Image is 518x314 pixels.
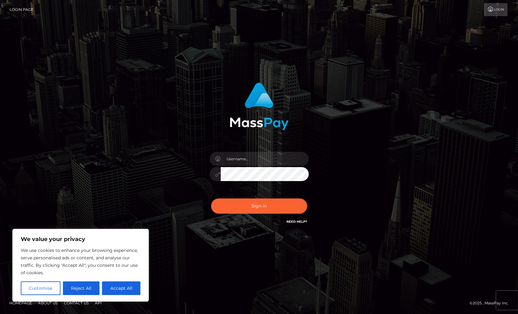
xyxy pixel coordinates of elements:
[230,83,289,130] img: MassPay Login
[102,281,140,295] button: Accept All
[92,298,104,308] a: API
[63,281,100,295] button: Reject All
[211,198,307,214] button: Sign in
[470,300,513,307] div: © 2025 , MassPay Inc.
[10,3,33,16] a: Login Page
[221,152,309,166] input: Username...
[21,281,60,295] button: Customise
[12,229,149,302] div: We value your privacy
[7,298,34,308] a: Homepage
[21,247,140,276] p: We use cookies to enhance your browsing experience, serve personalised ads or content, and analys...
[61,298,91,308] a: Contact Us
[286,220,307,224] a: Need Help?
[484,3,507,16] a: Login
[21,235,140,243] p: We value your privacy
[36,298,60,308] a: About Us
